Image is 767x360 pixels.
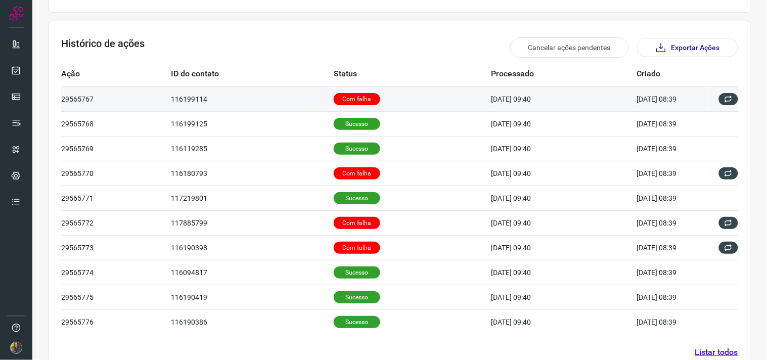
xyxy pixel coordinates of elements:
td: [DATE] 09:40 [491,136,637,161]
td: 29565776 [61,309,171,334]
td: Ação [61,62,171,86]
td: [DATE] 09:40 [491,111,637,136]
td: [DATE] 09:40 [491,260,637,285]
td: [DATE] 08:39 [637,186,708,210]
td: [DATE] 08:39 [637,136,708,161]
td: 116199125 [171,111,334,136]
p: Sucesso [334,291,380,303]
td: [DATE] 08:39 [637,260,708,285]
td: [DATE] 09:40 [491,309,637,334]
button: Exportar Ações [637,38,738,57]
td: 29565769 [61,136,171,161]
td: [DATE] 09:40 [491,86,637,111]
p: Sucesso [334,192,380,204]
td: ID do contato [171,62,334,86]
td: [DATE] 08:39 [637,86,708,111]
td: 29565768 [61,111,171,136]
td: [DATE] 08:39 [637,235,708,260]
td: [DATE] 09:40 [491,285,637,309]
p: Com falha [334,167,380,179]
button: Cancelar ações pendentes [510,37,629,58]
p: Com falha [334,93,380,105]
td: [DATE] 09:40 [491,186,637,210]
td: 116119285 [171,136,334,161]
td: 116199114 [171,86,334,111]
td: [DATE] 09:40 [491,161,637,186]
td: 29565771 [61,186,171,210]
a: Listar todos [695,346,738,358]
td: [DATE] 08:39 [637,210,708,235]
h3: Histórico de ações [61,37,145,58]
td: 116190386 [171,309,334,334]
td: [DATE] 09:40 [491,235,637,260]
td: [DATE] 08:39 [637,161,708,186]
td: 29565774 [61,260,171,285]
td: 116190419 [171,285,334,309]
p: Com falha [334,242,380,254]
img: Logo [9,6,24,21]
td: 117219801 [171,186,334,210]
td: Criado [637,62,708,86]
p: Sucesso [334,143,380,155]
td: 29565770 [61,161,171,186]
td: 117885799 [171,210,334,235]
td: 116094817 [171,260,334,285]
td: 29565772 [61,210,171,235]
td: Processado [491,62,637,86]
td: 29565773 [61,235,171,260]
td: 116190398 [171,235,334,260]
td: [DATE] 08:39 [637,309,708,334]
p: Sucesso [334,118,380,130]
td: 116180793 [171,161,334,186]
td: 29565775 [61,285,171,309]
td: [DATE] 08:39 [637,111,708,136]
p: Com falha [334,217,380,229]
p: Sucesso [334,316,380,328]
td: Status [334,62,491,86]
img: 7a73bbd33957484e769acd1c40d0590e.JPG [10,342,22,354]
td: 29565767 [61,86,171,111]
td: [DATE] 08:39 [637,285,708,309]
p: Sucesso [334,266,380,279]
td: [DATE] 09:40 [491,210,637,235]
